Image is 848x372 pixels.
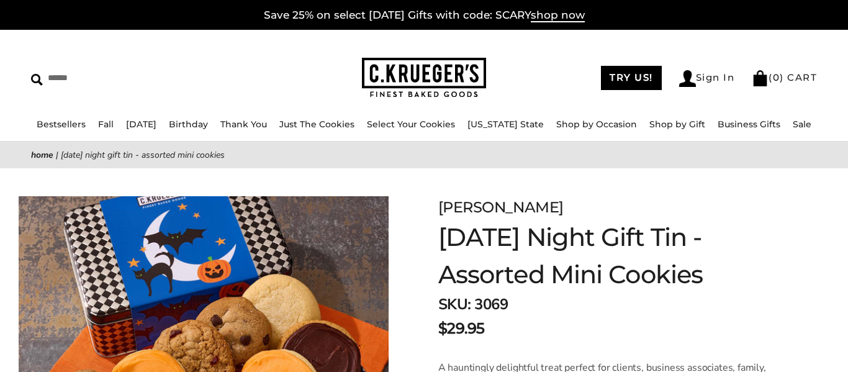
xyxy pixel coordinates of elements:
[752,70,769,86] img: Bag
[649,119,705,130] a: Shop by Gift
[31,148,817,162] nav: breadcrumbs
[61,149,225,161] span: [DATE] Night Gift Tin - Assorted Mini Cookies
[362,58,486,98] img: C.KRUEGER'S
[601,66,662,90] a: TRY US!
[279,119,354,130] a: Just The Cookies
[438,294,471,314] strong: SKU:
[56,149,58,161] span: |
[31,68,214,88] input: Search
[679,70,735,87] a: Sign In
[438,219,786,293] h1: [DATE] Night Gift Tin - Assorted Mini Cookies
[752,71,817,83] a: (0) CART
[679,70,696,87] img: Account
[438,196,786,219] div: [PERSON_NAME]
[367,119,455,130] a: Select Your Cookies
[438,317,485,340] span: $29.95
[169,119,208,130] a: Birthday
[98,119,114,130] a: Fall
[556,119,637,130] a: Shop by Occasion
[37,119,86,130] a: Bestsellers
[264,9,585,22] a: Save 25% on select [DATE] Gifts with code: SCARYshop now
[467,119,544,130] a: [US_STATE] State
[773,71,780,83] span: 0
[793,119,811,130] a: Sale
[126,119,156,130] a: [DATE]
[31,149,53,161] a: Home
[718,119,780,130] a: Business Gifts
[531,9,585,22] span: shop now
[31,74,43,86] img: Search
[474,294,508,314] span: 3069
[220,119,267,130] a: Thank You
